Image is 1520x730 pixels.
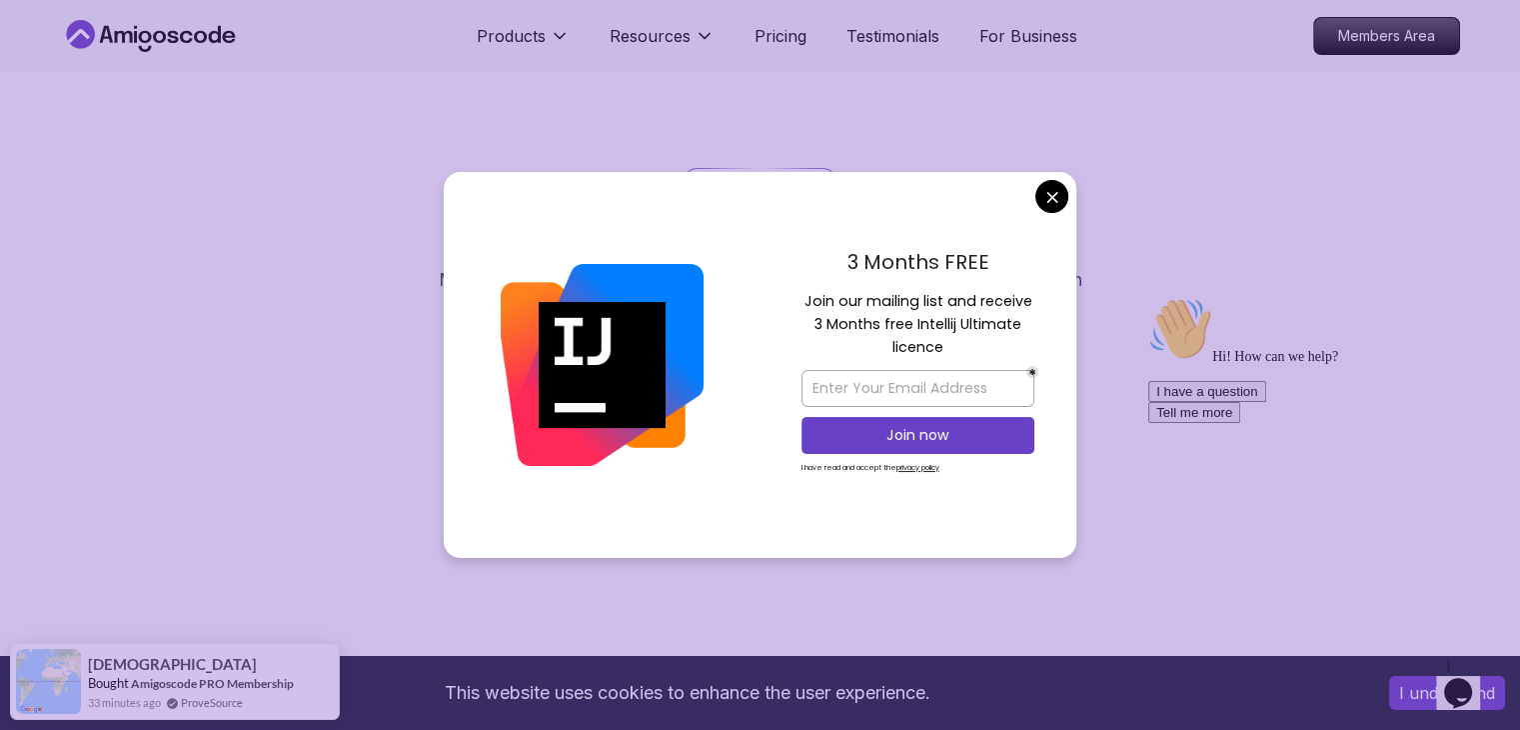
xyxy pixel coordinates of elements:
[1436,650,1500,710] iframe: chat widget
[610,24,691,48] p: Resources
[610,24,715,64] button: Resources
[88,656,257,673] span: [DEMOGRAPHIC_DATA]
[16,649,81,714] img: provesource social proof notification image
[684,169,836,197] div: Software Testing
[1389,676,1505,710] button: Accept cookies
[8,113,100,134] button: Tell me more
[979,24,1077,48] a: For Business
[8,8,368,134] div: 👋Hi! How can we help?I have a questionTell me more
[15,671,1359,715] div: This website uses cookies to enhance the user experience.
[131,676,294,691] a: Amigoscode PRO Membership
[8,60,198,75] span: Hi! How can we help?
[1140,289,1500,640] iframe: chat widget
[88,675,129,691] span: Bought
[8,92,126,113] button: I have a question
[755,24,806,48] a: Pricing
[425,266,1096,322] p: Master software testing and testing frameworks. This structured learning path will take you from ...
[477,24,570,64] button: Products
[846,24,939,48] a: Testimonials
[8,8,72,72] img: :wave:
[1313,17,1460,55] a: Members Area
[181,694,243,711] a: ProveSource
[477,24,546,48] p: Products
[1314,18,1459,54] p: Members Area
[88,694,161,711] span: 33 minutes ago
